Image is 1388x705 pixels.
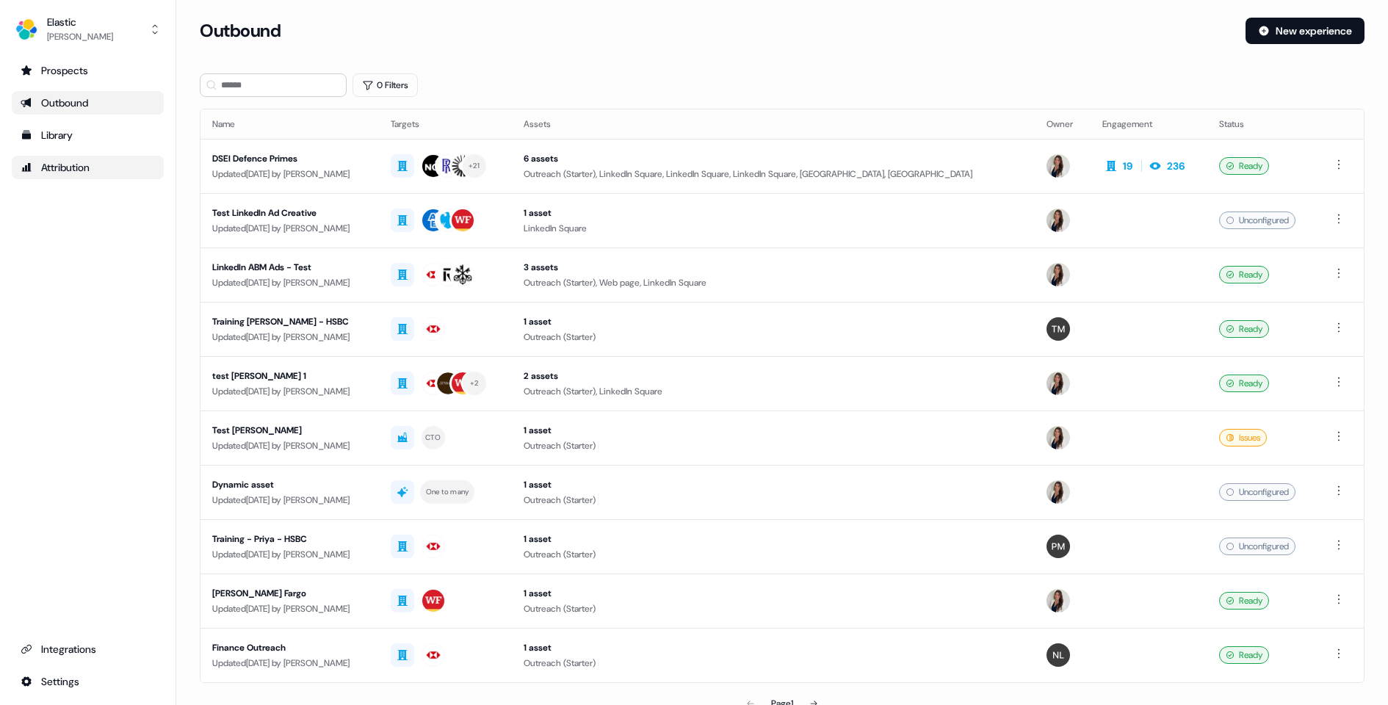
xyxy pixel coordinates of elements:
[1219,157,1269,175] div: Ready
[379,109,513,139] th: Targets
[1047,154,1070,178] img: Kelly
[524,151,1023,166] div: 6 assets
[212,532,367,546] div: Training - Priya - HSBC
[524,423,1023,438] div: 1 asset
[12,637,164,661] a: Go to integrations
[524,260,1023,275] div: 3 assets
[1219,592,1269,610] div: Ready
[212,260,367,275] div: LinkedIn ABM Ads - Test
[1219,320,1269,338] div: Ready
[524,384,1023,399] div: Outreach (Starter), LinkedIn Square
[1219,483,1295,501] div: Unconfigured
[470,377,479,390] div: + 2
[1219,211,1295,229] div: Unconfigured
[212,586,367,601] div: [PERSON_NAME] Fargo
[1091,109,1208,139] th: Engagement
[1219,538,1295,555] div: Unconfigured
[212,221,367,236] div: Updated [DATE] by [PERSON_NAME]
[524,221,1023,236] div: LinkedIn Square
[212,423,367,438] div: Test [PERSON_NAME]
[524,601,1023,616] div: Outreach (Starter)
[1047,426,1070,449] img: Kelly
[1047,317,1070,341] img: Tanvee
[21,642,155,657] div: Integrations
[1047,535,1070,558] img: Priya
[21,160,155,175] div: Attribution
[12,59,164,82] a: Go to prospects
[524,493,1023,507] div: Outreach (Starter)
[524,330,1023,344] div: Outreach (Starter)
[47,29,113,44] div: [PERSON_NAME]
[21,128,155,142] div: Library
[212,384,367,399] div: Updated [DATE] by [PERSON_NAME]
[212,493,367,507] div: Updated [DATE] by [PERSON_NAME]
[425,431,441,444] div: CTO
[212,275,367,290] div: Updated [DATE] by [PERSON_NAME]
[524,167,1023,181] div: Outreach (Starter), LinkedIn Square, LinkedIn Square, LinkedIn Square, [GEOGRAPHIC_DATA], [GEOGRA...
[212,640,367,655] div: Finance Outreach
[12,123,164,147] a: Go to templates
[12,91,164,115] a: Go to outbound experience
[212,369,367,383] div: test [PERSON_NAME] 1
[1047,263,1070,286] img: Kelly
[212,656,367,670] div: Updated [DATE] by [PERSON_NAME]
[212,151,367,166] div: DSEI Defence Primes
[524,206,1023,220] div: 1 asset
[212,601,367,616] div: Updated [DATE] by [PERSON_NAME]
[512,109,1035,139] th: Assets
[12,156,164,179] a: Go to attribution
[1167,159,1185,173] div: 236
[1207,109,1318,139] th: Status
[47,15,113,29] div: Elastic
[212,330,367,344] div: Updated [DATE] by [PERSON_NAME]
[353,73,418,97] button: 0 Filters
[1219,375,1269,392] div: Ready
[1047,480,1070,504] img: Kelly
[1246,18,1364,44] button: New experience
[200,109,379,139] th: Name
[21,63,155,78] div: Prospects
[524,640,1023,655] div: 1 asset
[426,485,469,499] div: One to many
[212,547,367,562] div: Updated [DATE] by [PERSON_NAME]
[212,314,367,329] div: Training [PERSON_NAME] - HSBC
[212,206,367,220] div: Test LinkedIn Ad Creative
[524,314,1023,329] div: 1 asset
[1047,589,1070,612] img: Kelly
[21,674,155,689] div: Settings
[12,670,164,693] a: Go to integrations
[212,477,367,492] div: Dynamic asset
[212,167,367,181] div: Updated [DATE] by [PERSON_NAME]
[1219,429,1267,446] div: Issues
[469,159,480,173] div: + 21
[524,369,1023,383] div: 2 assets
[524,275,1023,290] div: Outreach (Starter), Web page, LinkedIn Square
[12,12,164,47] button: Elastic[PERSON_NAME]
[21,95,155,110] div: Outbound
[1047,372,1070,395] img: Kelly
[1123,159,1132,173] div: 19
[1047,643,1070,667] img: Nicole
[1047,209,1070,232] img: Kelly
[200,20,281,42] h3: Outbound
[1035,109,1090,139] th: Owner
[212,438,367,453] div: Updated [DATE] by [PERSON_NAME]
[1219,266,1269,283] div: Ready
[524,438,1023,453] div: Outreach (Starter)
[524,586,1023,601] div: 1 asset
[524,656,1023,670] div: Outreach (Starter)
[1219,646,1269,664] div: Ready
[524,477,1023,492] div: 1 asset
[524,547,1023,562] div: Outreach (Starter)
[524,532,1023,546] div: 1 asset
